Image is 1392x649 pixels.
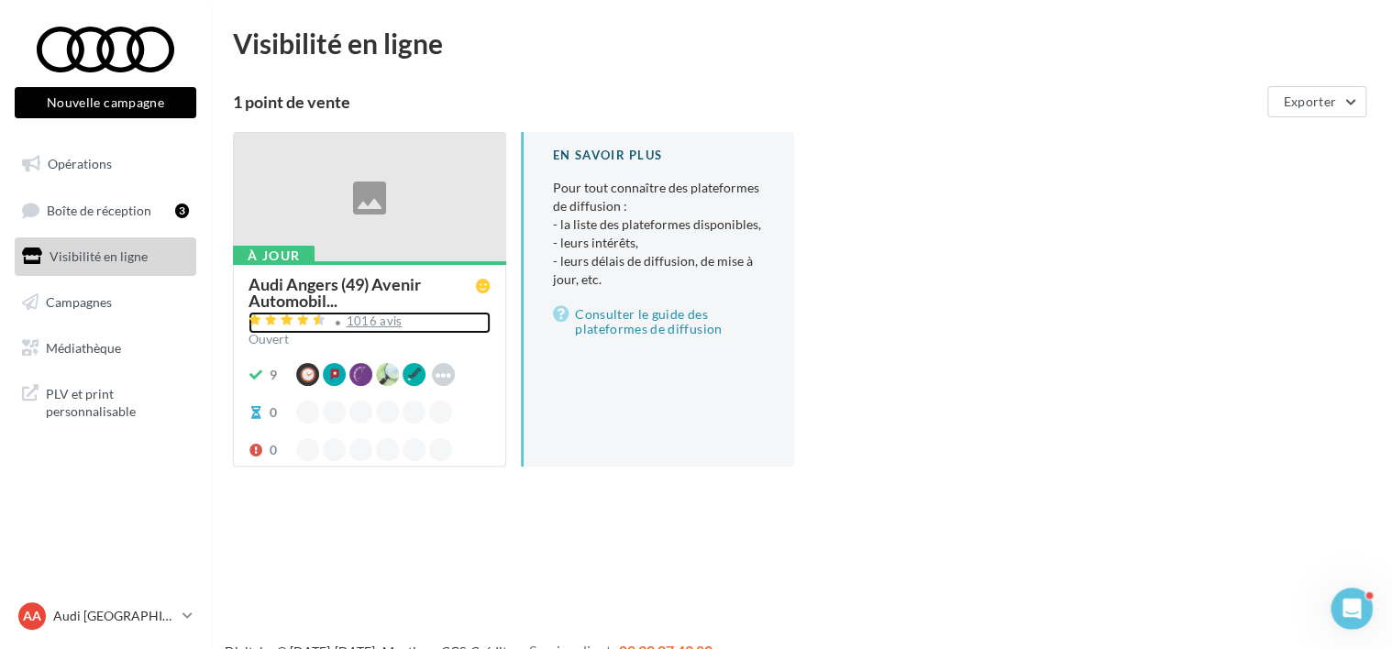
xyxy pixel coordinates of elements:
[347,315,403,327] div: 1016 avis
[46,381,189,421] span: PLV et print personnalisable
[11,145,200,183] a: Opérations
[270,441,277,459] div: 0
[15,87,196,118] button: Nouvelle campagne
[46,294,112,310] span: Campagnes
[553,303,765,340] a: Consulter le guide des plateformes de diffusion
[233,93,1260,110] div: 1 point de vente
[11,237,200,276] a: Visibilité en ligne
[553,215,765,234] li: - la liste des plateformes disponibles,
[270,366,277,384] div: 9
[233,29,1370,57] div: Visibilité en ligne
[1330,587,1374,631] iframe: Intercom live chat
[249,312,491,334] a: 1016 avis
[47,202,151,217] span: Boîte de réception
[270,403,277,422] div: 0
[11,329,200,368] a: Médiathèque
[15,599,196,633] a: AA Audi [GEOGRAPHIC_DATA]
[23,607,41,625] span: AA
[1267,86,1366,117] button: Exporter
[233,246,315,266] div: À jour
[53,607,175,625] p: Audi [GEOGRAPHIC_DATA]
[46,339,121,355] span: Médiathèque
[249,276,476,309] span: Audi Angers (49) Avenir Automobil...
[175,203,189,218] div: 3
[50,248,148,264] span: Visibilité en ligne
[553,252,765,289] li: - leurs délais de diffusion, de mise à jour, etc.
[11,283,200,322] a: Campagnes
[11,191,200,230] a: Boîte de réception3
[1283,93,1336,109] span: Exporter
[553,147,765,164] div: En savoir plus
[553,179,765,289] p: Pour tout connaître des plateformes de diffusion :
[48,156,112,171] span: Opérations
[249,331,289,346] span: Ouvert
[11,374,200,428] a: PLV et print personnalisable
[553,234,765,252] li: - leurs intérêts,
